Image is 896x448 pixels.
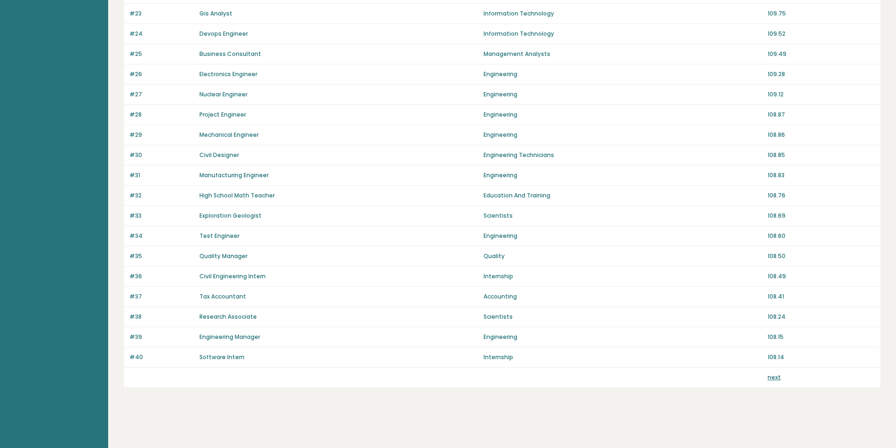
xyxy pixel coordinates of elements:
[199,212,262,220] a: Exploration Geologist
[129,9,194,18] p: #23
[129,232,194,240] p: #34
[484,353,762,362] p: Internship
[768,131,875,139] p: 108.86
[768,292,875,301] p: 108.41
[768,191,875,200] p: 108.76
[129,333,194,341] p: #39
[129,353,194,362] p: #40
[768,313,875,321] p: 108.24
[199,131,259,139] a: Mechanical Engineer
[199,9,232,17] a: Gis Analyst
[768,212,875,220] p: 108.69
[484,30,762,38] p: Information Technology
[199,171,269,179] a: Manufacturing Engineer
[484,131,762,139] p: Engineering
[768,232,875,240] p: 108.60
[484,50,762,58] p: Management Analysts
[199,333,260,341] a: Engineering Manager
[199,272,266,280] a: Civil Engineering Intern
[768,90,875,99] p: 109.12
[768,110,875,119] p: 108.87
[484,110,762,119] p: Engineering
[484,313,762,321] p: Scientists
[768,171,875,180] p: 108.83
[199,292,246,300] a: Tax Accountant
[129,90,194,99] p: #27
[199,110,246,118] a: Project Engineer
[129,151,194,159] p: #30
[129,30,194,38] p: #24
[199,191,275,199] a: High School Math Teacher
[484,151,762,159] p: Engineering Technicians
[129,272,194,281] p: #36
[129,191,194,200] p: #32
[484,292,762,301] p: Accounting
[199,151,239,159] a: Civil Designer
[768,272,875,281] p: 108.49
[129,292,194,301] p: #37
[484,272,762,281] p: Internship
[484,252,762,260] p: Quality
[484,70,762,79] p: Engineering
[199,90,247,98] a: Nuclear Engineer
[768,373,781,381] a: next
[768,333,875,341] p: 108.15
[129,212,194,220] p: #33
[768,252,875,260] p: 108.50
[199,353,245,361] a: Software Intern
[484,212,762,220] p: Scientists
[199,313,257,321] a: Research Associate
[129,50,194,58] p: #25
[129,252,194,260] p: #35
[199,30,248,38] a: Devops Engineer
[129,70,194,79] p: #26
[129,131,194,139] p: #29
[768,50,875,58] p: 109.49
[484,9,762,18] p: Information Technology
[484,90,762,99] p: Engineering
[768,70,875,79] p: 109.28
[199,70,257,78] a: Electronics Engineer
[484,232,762,240] p: Engineering
[484,191,762,200] p: Education And Training
[199,50,261,58] a: Business Consultant
[768,353,875,362] p: 108.14
[768,151,875,159] p: 108.85
[768,9,875,18] p: 109.75
[129,313,194,321] p: #38
[199,252,247,260] a: Quality Manager
[129,110,194,119] p: #28
[768,30,875,38] p: 109.52
[129,171,194,180] p: #31
[199,232,239,240] a: Test Engineer
[484,171,762,180] p: Engineering
[484,333,762,341] p: Engineering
